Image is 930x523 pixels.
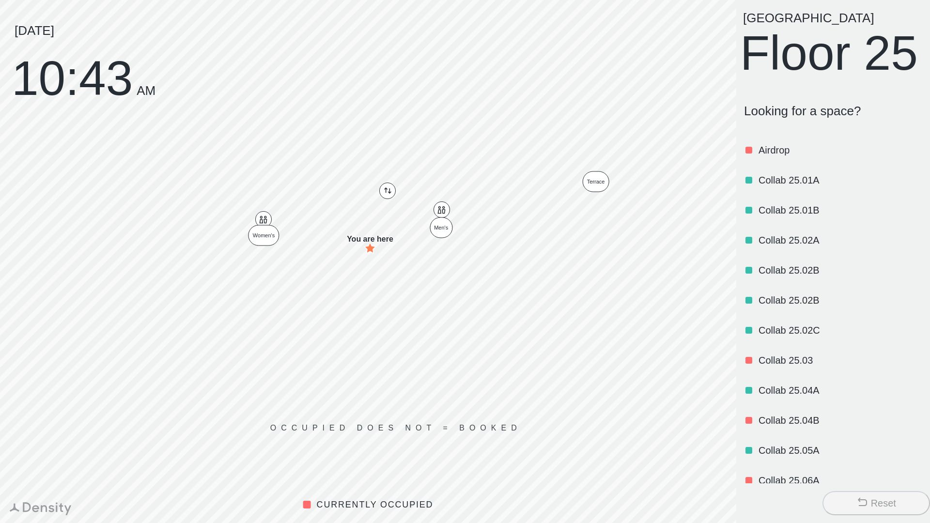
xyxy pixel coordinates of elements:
[759,233,920,247] p: Collab 25.02A
[759,173,920,187] p: Collab 25.01A
[759,203,920,217] p: Collab 25.01B
[759,444,920,457] p: Collab 25.05A
[759,354,920,367] p: Collab 25.03
[871,496,896,510] div: Reset
[759,293,920,307] p: Collab 25.02B
[759,414,920,427] p: Collab 25.04B
[759,384,920,397] p: Collab 25.04A
[744,104,922,119] p: Looking for a space?
[759,143,920,157] p: Airdrop
[759,474,920,487] p: Collab 25.06A
[822,491,930,515] button: Reset
[759,323,920,337] p: Collab 25.02C
[759,263,920,277] p: Collab 25.02B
